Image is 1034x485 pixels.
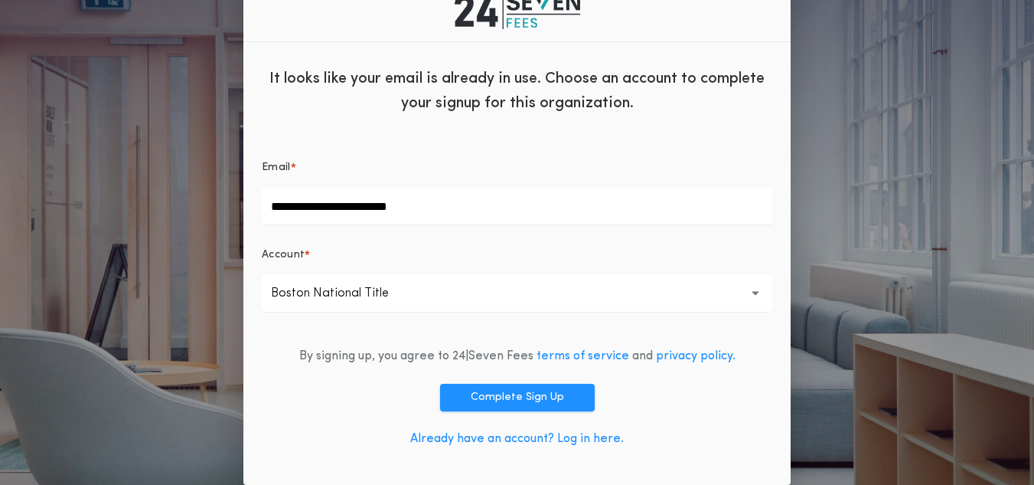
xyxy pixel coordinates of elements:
[262,247,305,263] p: Account
[262,160,291,175] p: Email
[243,54,791,123] div: It looks like your email is already in use. Choose an account to complete your signup for this or...
[299,347,736,365] div: By signing up, you agree to 24|Seven Fees and
[410,433,624,445] a: Already have an account? Log in here.
[262,275,772,312] button: Boston National Title
[537,350,629,362] a: terms of service
[656,350,736,362] a: privacy policy.
[440,384,595,411] button: Complete Sign Up
[271,284,413,303] p: Boston National Title
[262,188,772,224] input: Email*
